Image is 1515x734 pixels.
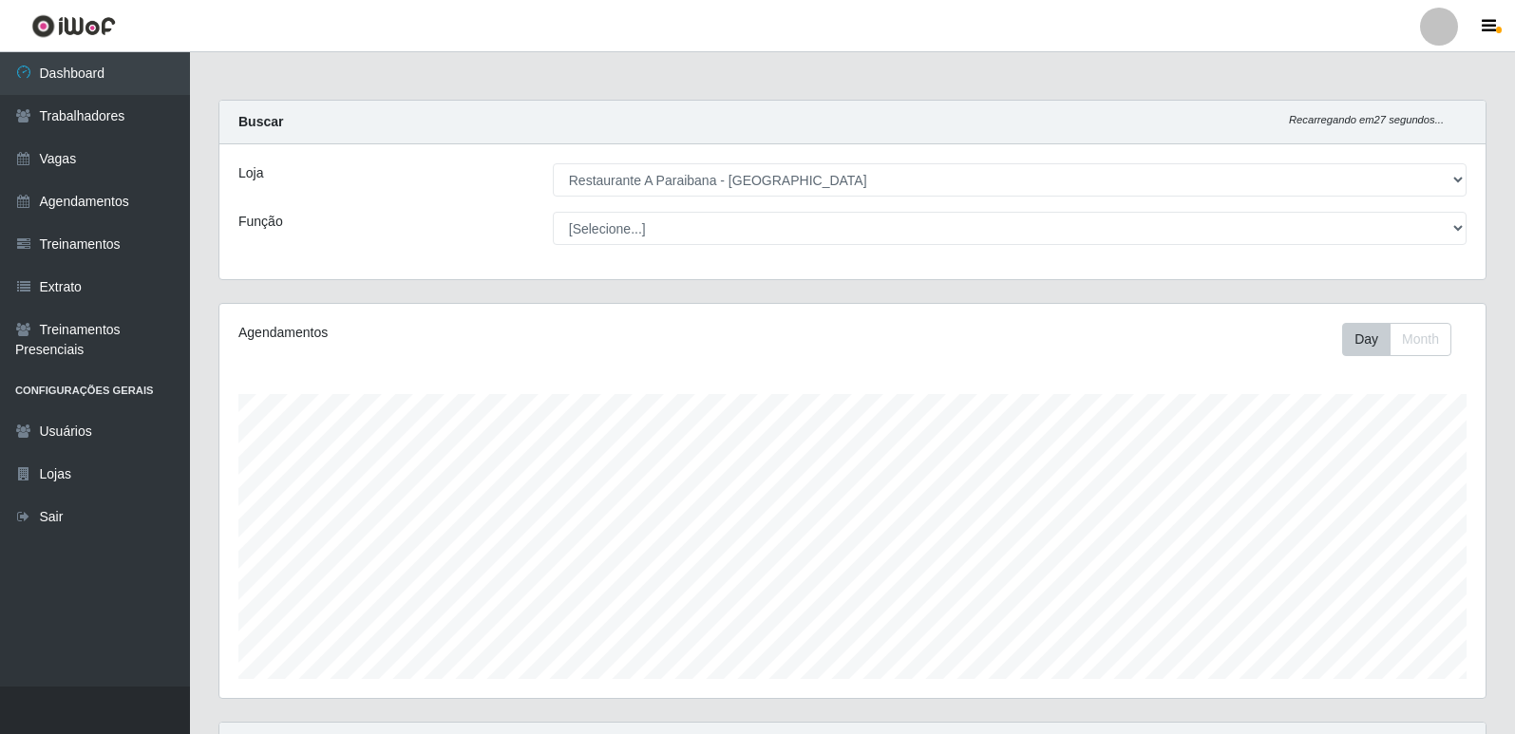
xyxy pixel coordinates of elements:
div: Toolbar with button groups [1342,323,1467,356]
img: CoreUI Logo [31,14,116,38]
div: Agendamentos [238,323,733,343]
button: Day [1342,323,1391,356]
i: Recarregando em 27 segundos... [1289,114,1444,125]
div: First group [1342,323,1451,356]
strong: Buscar [238,114,283,129]
button: Month [1390,323,1451,356]
label: Função [238,212,283,232]
label: Loja [238,163,263,183]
